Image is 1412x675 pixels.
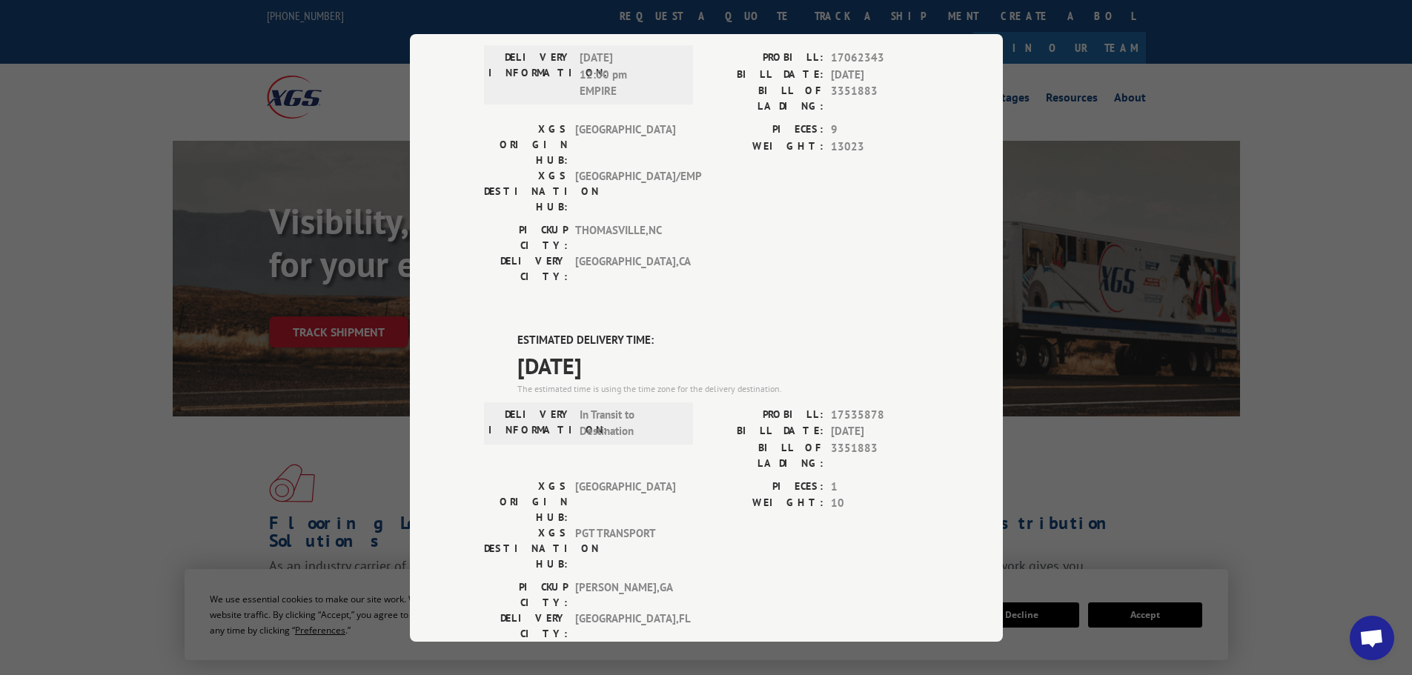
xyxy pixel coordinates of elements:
span: [DATE] [517,348,929,382]
label: BILL OF LADING: [706,83,823,114]
span: [DATE] [831,423,929,440]
span: [GEOGRAPHIC_DATA]/EMP [575,168,675,215]
label: PIECES: [706,478,823,495]
span: [PERSON_NAME] , GA [575,579,675,610]
span: 3351883 [831,83,929,114]
label: BILL DATE: [706,66,823,83]
span: THOMASVILLE , NC [575,222,675,253]
span: [DATE] [831,66,929,83]
span: 3351883 [831,439,929,470]
label: PICKUP CITY: [484,222,568,253]
span: [GEOGRAPHIC_DATA] [575,122,675,168]
label: WEIGHT: [706,495,823,512]
label: XGS ORIGIN HUB: [484,478,568,525]
span: In Transit to Destination [580,406,680,439]
label: BILL OF LADING: [706,439,823,470]
label: DELIVERY CITY: [484,610,568,641]
span: 17062343 [831,50,929,67]
span: PGT TRANSPORT [575,525,675,571]
span: [DATE] 12:00 pm EMPIRE [580,50,680,100]
label: DELIVERY CITY: [484,253,568,285]
label: XGS ORIGIN HUB: [484,122,568,168]
label: PROBILL: [706,406,823,423]
label: XGS DESTINATION HUB: [484,525,568,571]
label: PIECES: [706,122,823,139]
label: DELIVERY INFORMATION: [488,50,572,100]
div: The estimated time is using the time zone for the delivery destination. [517,382,929,395]
label: DELIVERY INFORMATION: [488,406,572,439]
span: 10 [831,495,929,512]
a: Open chat [1350,616,1394,660]
span: DELIVERED [517,5,929,39]
span: [GEOGRAPHIC_DATA] , CA [575,253,675,285]
span: 13023 [831,138,929,155]
label: BILL DATE: [706,423,823,440]
span: 9 [831,122,929,139]
label: PICKUP CITY: [484,579,568,610]
span: 17535878 [831,406,929,423]
label: PROBILL: [706,50,823,67]
span: [GEOGRAPHIC_DATA] , FL [575,610,675,641]
label: ESTIMATED DELIVERY TIME: [517,332,929,349]
span: 1 [831,478,929,495]
span: [GEOGRAPHIC_DATA] [575,478,675,525]
label: XGS DESTINATION HUB: [484,168,568,215]
label: WEIGHT: [706,138,823,155]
